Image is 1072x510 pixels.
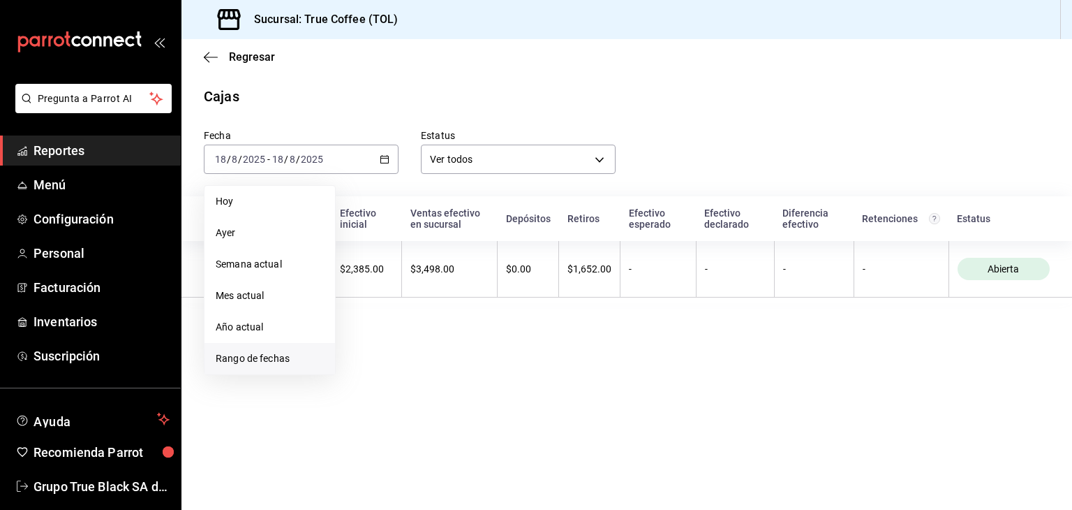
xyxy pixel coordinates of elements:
span: Mes actual [216,289,324,303]
div: Retenciones [862,213,940,224]
input: ---- [242,154,266,165]
div: Ventas efectivo en sucursal [410,207,489,230]
div: Ver todos [421,145,616,174]
div: Estatus [957,213,1050,224]
div: - [863,263,940,275]
span: Año actual [216,320,324,335]
input: -- [271,154,284,165]
span: Reportes [33,141,170,160]
div: Retiros [567,213,612,224]
div: Efectivo esperado [629,207,687,230]
svg: Total de retenciones de propinas registradas [929,213,940,224]
span: - [267,154,270,165]
input: -- [231,154,238,165]
span: Semana actual [216,257,324,272]
div: - [629,263,687,275]
span: / [296,154,300,165]
input: -- [289,154,296,165]
span: Menú [33,175,170,194]
span: Grupo True Black SA de CV [33,477,170,496]
div: Diferencia efectivo [782,207,845,230]
span: Pregunta a Parrot AI [38,92,150,106]
span: Ayuda [33,411,151,428]
a: Pregunta a Parrot AI [10,101,172,116]
div: - [705,263,766,275]
input: ---- [300,154,324,165]
span: Regresar [229,50,275,64]
span: Configuración [33,210,170,228]
div: $0.00 [506,263,550,275]
div: $1,652.00 [567,263,611,275]
div: $3,498.00 [410,263,489,275]
button: open_drawer_menu [154,36,165,48]
span: Recomienda Parrot [33,443,170,462]
div: - [783,263,845,275]
div: Efectivo inicial [340,207,394,230]
span: / [238,154,242,165]
span: / [227,154,231,165]
div: $2,385.00 [340,263,393,275]
div: Cajas [204,86,239,107]
span: / [284,154,288,165]
label: Fecha [204,131,399,140]
div: Depósitos [506,213,551,224]
h3: Sucursal: True Coffee (TOL) [243,11,399,28]
span: Rango de fechas [216,351,324,366]
input: -- [214,154,227,165]
button: Pregunta a Parrot AI [15,84,172,113]
span: Facturación [33,278,170,297]
span: Inventarios [33,312,170,331]
span: Abierta [982,263,1025,275]
span: Hoy [216,194,324,209]
span: Ayer [216,226,324,240]
div: Efectivo declarado [704,207,766,230]
span: Suscripción [33,347,170,365]
span: Personal [33,244,170,263]
label: Estatus [421,131,616,140]
button: Regresar [204,50,275,64]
